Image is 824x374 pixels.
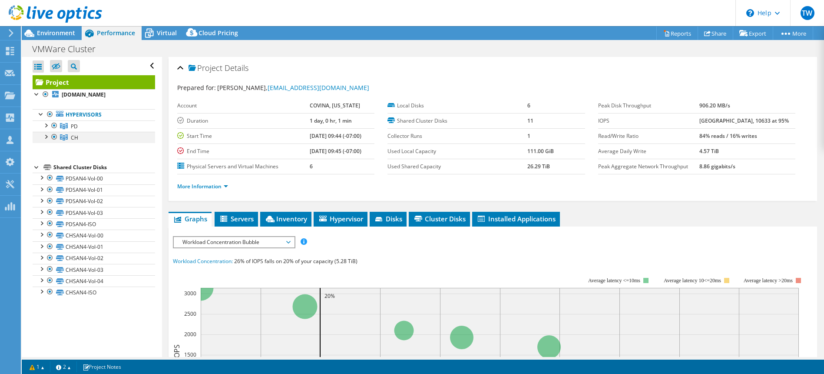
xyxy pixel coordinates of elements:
[746,9,754,17] svg: \n
[33,287,155,298] a: CHSAN4-ISO
[699,102,730,109] b: 906.20 MB/s
[157,29,177,37] span: Virtual
[62,91,106,98] b: [DOMAIN_NAME]
[177,83,216,92] label: Prepared for:
[184,351,196,358] text: 1500
[33,264,155,275] a: CHSAN4-Vol-03
[310,147,361,155] b: [DATE] 09:45 (-07:00)
[699,163,735,170] b: 8.86 gigabits/s
[184,310,196,317] text: 2500
[527,117,533,124] b: 11
[698,27,733,40] a: Share
[265,214,307,223] span: Inventory
[324,292,335,300] text: 20%
[177,183,228,190] a: More Information
[234,257,357,265] span: 26% of IOPS falls on 20% of your capacity (5.28 TiB)
[33,253,155,264] a: CHSAN4-Vol-02
[664,277,721,284] tspan: Average latency 10<=20ms
[177,132,310,140] label: Start Time
[33,89,155,100] a: [DOMAIN_NAME]
[33,132,155,143] a: CH
[173,214,207,223] span: Graphs
[699,132,757,140] b: 84% reads / 16% writes
[387,101,527,110] label: Local Disks
[598,147,699,156] label: Average Daily Write
[33,207,155,218] a: PDSAN4-Vol-03
[310,132,361,140] b: [DATE] 09:44 (-07:00)
[598,132,699,140] label: Read/Write Ratio
[173,257,233,265] span: Workload Concentration:
[318,214,363,223] span: Hypervisor
[53,162,155,173] div: Shared Cluster Disks
[71,123,78,130] span: PD
[33,120,155,132] a: PD
[217,83,369,92] span: [PERSON_NAME],
[28,44,109,54] h1: VMWare Cluster
[33,109,155,120] a: Hypervisors
[23,361,50,372] a: 1
[656,27,698,40] a: Reports
[387,132,527,140] label: Collector Runs
[33,75,155,89] a: Project
[598,101,699,110] label: Peak Disk Throughput
[33,230,155,241] a: CHSAN4-Vol-00
[773,27,813,40] a: More
[699,117,789,124] b: [GEOGRAPHIC_DATA], 10633 at 95%
[97,29,135,37] span: Performance
[588,277,640,284] tspan: Average latency <=10ms
[71,134,78,141] span: CH
[33,196,155,207] a: PDSAN4-Vol-02
[177,117,310,125] label: Duration
[413,214,466,223] span: Cluster Disks
[177,147,310,156] label: End Time
[33,184,155,196] a: PDSAN4-Vol-01
[387,162,527,171] label: Used Shared Capacity
[744,277,793,284] text: Average latency >20ms
[477,214,556,223] span: Installed Applications
[76,361,127,372] a: Project Notes
[527,132,530,140] b: 1
[387,147,527,156] label: Used Local Capacity
[527,102,530,109] b: 6
[199,29,238,37] span: Cloud Pricing
[527,147,554,155] b: 111.00 GiB
[184,331,196,338] text: 2000
[178,237,290,247] span: Workload Concentration Bubble
[387,117,527,125] label: Shared Cluster Disks
[37,29,75,37] span: Environment
[172,344,182,360] text: IOPS
[33,218,155,230] a: PDSAN4-ISO
[598,117,699,125] label: IOPS
[801,6,814,20] span: TW
[50,361,77,372] a: 2
[598,162,699,171] label: Peak Aggregate Network Throughput
[189,64,222,73] span: Project
[310,163,313,170] b: 6
[33,275,155,287] a: CHSAN4-Vol-04
[527,163,550,170] b: 26.29 TiB
[219,214,254,223] span: Servers
[225,63,248,73] span: Details
[177,162,310,171] label: Physical Servers and Virtual Machines
[699,147,719,155] b: 4.57 TiB
[177,101,310,110] label: Account
[374,214,402,223] span: Disks
[33,241,155,253] a: CHSAN4-Vol-01
[310,102,360,109] b: COVINA, [US_STATE]
[310,117,352,124] b: 1 day, 0 hr, 1 min
[733,27,773,40] a: Export
[33,173,155,184] a: PDSAN4-Vol-00
[268,83,369,92] a: [EMAIL_ADDRESS][DOMAIN_NAME]
[184,290,196,297] text: 3000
